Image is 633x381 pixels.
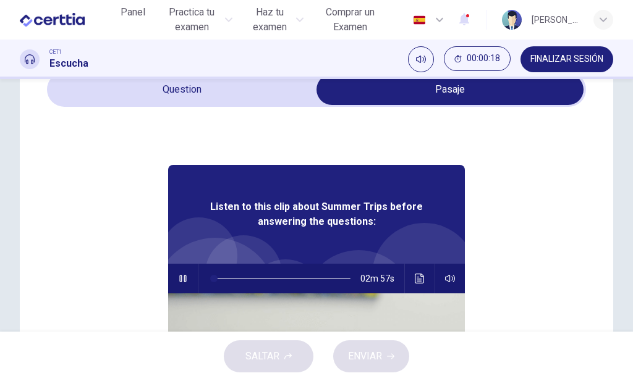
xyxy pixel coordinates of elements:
a: CERTTIA logo [20,7,113,32]
span: FINALIZAR SESIÓN [530,54,603,64]
span: 00:00:18 [467,54,500,64]
span: Panel [121,5,145,20]
img: es [412,15,427,25]
div: [PERSON_NAME] [PERSON_NAME] [532,12,579,27]
button: Comprar un Examen [313,1,387,38]
button: FINALIZAR SESIÓN [520,46,613,72]
span: Practica tu examen [163,5,221,35]
img: CERTTIA logo [20,7,85,32]
h1: Escucha [49,56,88,71]
button: Practica tu examen [158,1,237,38]
span: Comprar un Examen [318,5,382,35]
img: Profile picture [502,10,522,30]
span: Listen to this clip about Summer Trips before answering the questions: [208,199,425,229]
span: Haz tu examen [247,5,292,35]
div: Silenciar [408,46,434,72]
span: CET1 [49,48,62,56]
span: 02m 57s [360,264,404,293]
button: Haz clic para ver la transcripción del audio [410,264,430,293]
a: Panel [113,1,153,38]
div: Ocultar [444,46,511,72]
button: 00:00:18 [444,46,511,71]
button: Haz tu examen [242,1,308,38]
button: Panel [113,1,153,23]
